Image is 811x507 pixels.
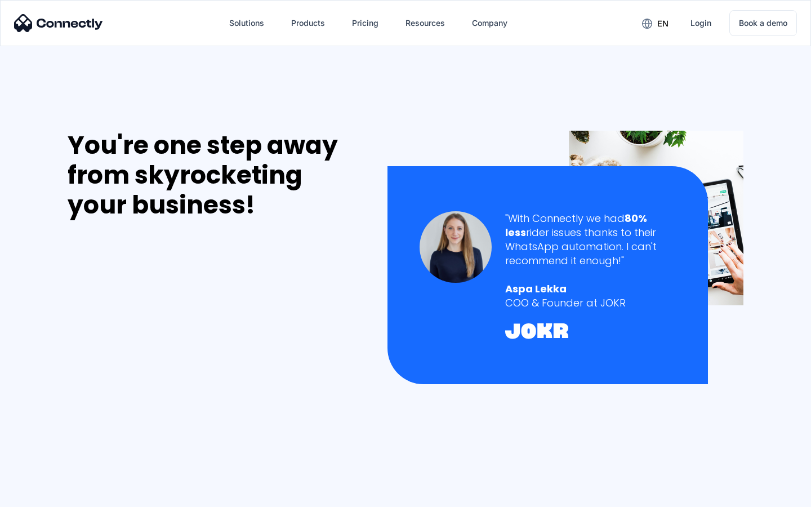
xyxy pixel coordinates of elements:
[291,15,325,31] div: Products
[657,16,669,32] div: en
[405,15,445,31] div: Resources
[352,15,378,31] div: Pricing
[11,487,68,503] aside: Language selected: English
[343,10,387,37] a: Pricing
[505,211,647,239] strong: 80% less
[505,211,676,268] div: "With Connectly we had rider issues thanks to their WhatsApp automation. I can't recommend it eno...
[14,14,103,32] img: Connectly Logo
[23,487,68,503] ul: Language list
[505,282,567,296] strong: Aspa Lekka
[472,15,507,31] div: Company
[690,15,711,31] div: Login
[229,15,264,31] div: Solutions
[68,131,364,220] div: You're one step away from skyrocketing your business!
[505,296,676,310] div: COO & Founder at JOKR
[68,233,237,492] iframe: Form 0
[729,10,797,36] a: Book a demo
[681,10,720,37] a: Login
